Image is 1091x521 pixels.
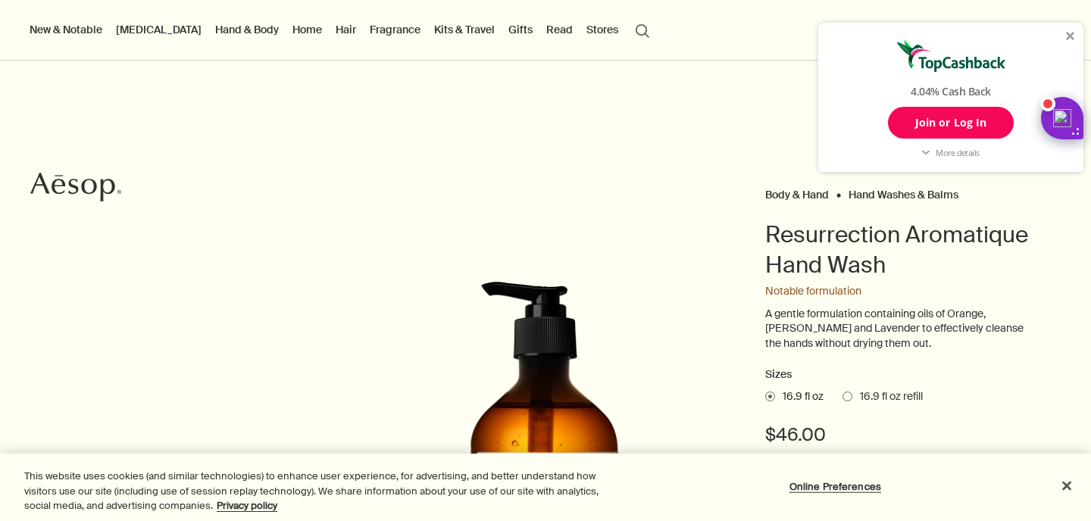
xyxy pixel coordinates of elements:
button: New & Notable [27,20,105,39]
a: Gifts [505,20,536,39]
h2: Sizes [765,366,1038,384]
button: Close [1050,469,1083,502]
a: Read [543,20,576,39]
a: Hand & Body [212,20,282,39]
button: Cart [1037,20,1064,39]
button: Open search [629,15,656,44]
a: Body & Hand [765,188,829,195]
button: Stores [583,20,621,39]
button: Online Preferences, Opens the preference center dialog [788,471,883,501]
svg: Aesop [30,172,121,202]
div: This website uses cookies (and similar technologies) to enhance user experience, for advertising,... [24,469,600,513]
a: More information about your privacy, opens in a new tab [217,499,277,512]
p: A gentle formulation containing oils of Orange, [PERSON_NAME] and Lavender to effectively cleanse... [765,307,1038,351]
span: 16.9 fl oz refill [852,389,923,404]
a: [MEDICAL_DATA] [113,20,205,39]
span: $46.00 [765,423,826,447]
a: Cabinet [984,20,1030,39]
button: Log in [940,20,977,39]
h1: Resurrection Aromatique Hand Wash [765,220,1038,280]
a: Home [289,20,325,39]
a: Hand Washes & Balms [849,188,958,195]
a: Kits & Travel [431,20,498,39]
a: Fragrance [367,20,424,39]
a: Aesop [27,168,125,210]
span: 16.9 fl oz [775,389,824,404]
a: Hair [333,20,359,39]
